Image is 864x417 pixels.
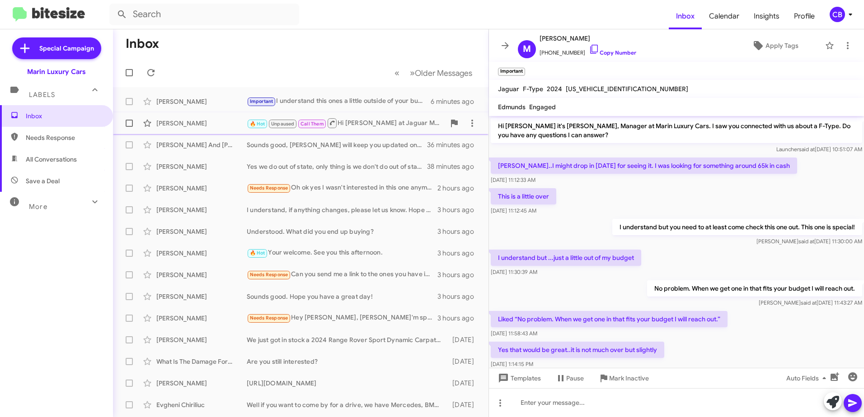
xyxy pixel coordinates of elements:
span: M [523,42,531,56]
p: Yes that would be great..it is not much over but slightly [491,342,664,358]
button: Templates [489,370,548,386]
div: 38 minutes ago [427,162,481,171]
span: Edmunds [498,103,526,111]
div: [PERSON_NAME] [156,162,247,171]
span: Call Them [301,121,324,127]
span: said at [801,299,817,306]
span: Templates [496,370,541,386]
span: [DATE] 11:58:43 AM [491,330,537,337]
span: [DATE] 11:12:45 AM [491,207,536,214]
div: Hi [PERSON_NAME] at Jaguar Marin, wanted to circle back here and see if you would like to come by... [247,117,445,129]
div: 3 hours ago [437,314,481,323]
div: 3 hours ago [437,205,481,214]
div: [DATE] [448,357,481,366]
div: What Is The Damage For Accident And P [156,357,247,366]
div: Sounds good. Hope you have a great day! [247,292,437,301]
div: [PERSON_NAME] And [PERSON_NAME] [156,140,247,149]
a: Calendar [702,3,747,29]
button: Apply Tags [729,37,821,54]
div: Hey [PERSON_NAME], [PERSON_NAME]'m speaking on behalf of my father, he doesn't speak English well... [247,313,437,323]
span: « [394,67,399,79]
div: Oh ok yes I wasn't interested in this one anymore [247,183,437,193]
div: I understand, if anything changes, please let us know. Hope you have a great weekend! [247,205,437,214]
button: Pause [548,370,591,386]
span: Needs Response [26,133,103,142]
div: [PERSON_NAME] [156,205,247,214]
span: [US_VEHICLE_IDENTIFICATION_NUMBER] [566,85,688,93]
span: Save a Deal [26,176,60,185]
span: [PERSON_NAME] [540,33,636,44]
span: More [29,203,47,211]
nav: Page navigation example [390,64,478,82]
span: Important [250,98,273,104]
div: 3 hours ago [437,270,481,279]
span: 2024 [547,85,562,93]
span: » [410,67,415,79]
button: Auto Fields [779,370,837,386]
a: Profile [787,3,822,29]
button: Previous [389,64,405,82]
small: Important [498,68,525,76]
span: [PERSON_NAME] [DATE] 11:43:27 AM [759,299,862,306]
div: Sounds good, [PERSON_NAME] will keep you updated on the incoming unit as we get more information ... [247,140,427,149]
div: Marin Luxury Cars [27,67,86,76]
p: No problem. When we get one in that fits your budget I will reach out. [647,280,862,297]
div: [DATE] [448,335,481,344]
span: Unpaused [271,121,295,127]
div: Yes we do out of state, only thing is we don't do out of state leases, we can do out of state fin... [247,162,427,171]
span: 🔥 Hot [250,121,265,127]
p: I understand but you need to at least come check this one out. This one is special! [612,219,862,235]
div: [PERSON_NAME] [156,292,247,301]
span: [DATE] 1:14:15 PM [491,361,533,367]
div: We just got in stock a 2024 Range Rover Sport Dynamic Carpathian Grey Exterior with Black Leather... [247,335,448,344]
span: Needs Response [250,185,288,191]
div: [PERSON_NAME] [156,314,247,323]
span: Needs Response [250,272,288,278]
p: Hi [PERSON_NAME] it's [PERSON_NAME], Manager at Marin Luxury Cars. I saw you connected with us ab... [491,118,862,143]
div: 3 hours ago [437,249,481,258]
div: [DATE] [448,379,481,388]
a: Copy Number [589,49,636,56]
span: All Conversations [26,155,77,164]
div: I understand this ones a little outside of your budget, but this is literally a brand new car and... [247,96,431,107]
button: Next [404,64,478,82]
div: [PERSON_NAME] [156,379,247,388]
a: Special Campaign [12,37,101,59]
a: Insights [747,3,787,29]
div: 3 hours ago [437,227,481,236]
span: [PHONE_NUMBER] [540,44,636,57]
p: [PERSON_NAME]..I might drop in [DATE] for seeing it. I was looking for something around 65k in cash [491,158,797,174]
span: 🔥 Hot [250,250,265,256]
div: CB [830,7,845,22]
div: [PERSON_NAME] [156,119,247,128]
div: Understood. What did you end up buying? [247,227,437,236]
p: This is a little over [491,188,556,204]
div: [PERSON_NAME] [156,97,247,106]
div: [PERSON_NAME] [156,227,247,236]
a: Inbox [669,3,702,29]
div: [PERSON_NAME] [156,270,247,279]
span: said at [799,146,815,153]
span: Jaguar [498,85,519,93]
div: [URL][DOMAIN_NAME] [247,379,448,388]
span: [PERSON_NAME] [DATE] 11:30:00 AM [756,238,862,245]
div: [PERSON_NAME] [156,184,247,193]
button: CB [822,7,854,22]
div: Well if you want to come by for a drive, we have Mercedes, BMW's Porsche's all on our lot as well... [247,400,448,409]
div: 2 hours ago [437,184,481,193]
span: Launcher [DATE] 10:51:07 AM [776,146,862,153]
span: Labels [29,91,55,99]
span: F-Type [523,85,543,93]
div: Your welcome. See you this afternoon. [247,248,437,258]
div: 3 hours ago [437,292,481,301]
span: Auto Fields [786,370,830,386]
div: [DATE] [448,400,481,409]
span: Mark Inactive [609,370,649,386]
button: Mark Inactive [591,370,656,386]
div: [PERSON_NAME] [156,335,247,344]
div: Can you send me a link to the ones you have in stock of the 2026 coupe? [247,269,437,280]
p: Liked “No problem. When we get one in that fits your budget I will reach out.” [491,311,728,327]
